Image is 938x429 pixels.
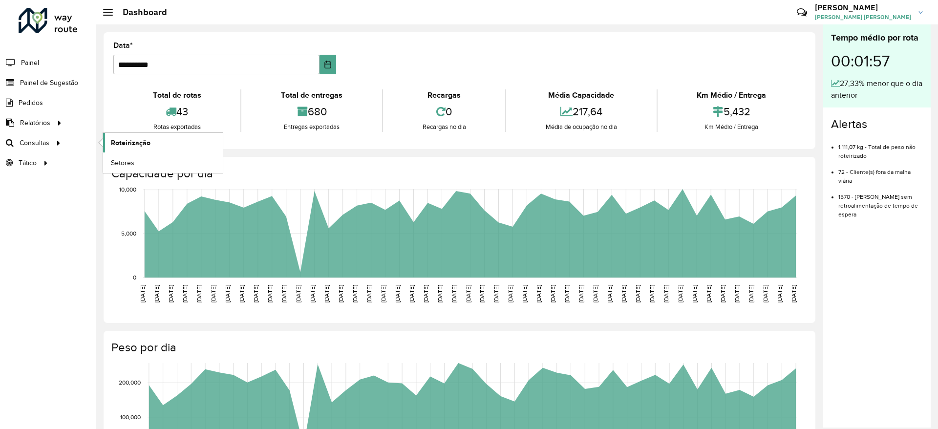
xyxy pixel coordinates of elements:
[121,230,136,236] text: 5,000
[366,285,372,302] text: [DATE]
[660,101,803,122] div: 5,432
[385,89,503,101] div: Recargas
[133,274,136,280] text: 0
[691,285,698,302] text: [DATE]
[182,285,188,302] text: [DATE]
[620,285,627,302] text: [DATE]
[493,285,499,302] text: [DATE]
[394,285,401,302] text: [DATE]
[606,285,613,302] text: [DATE]
[815,13,911,21] span: [PERSON_NAME] [PERSON_NAME]
[380,285,386,302] text: [DATE]
[437,285,443,302] text: [DATE]
[838,160,923,185] li: 72 - Cliente(s) fora da malha viária
[116,101,238,122] div: 43
[578,285,584,302] text: [DATE]
[323,285,330,302] text: [DATE]
[244,101,379,122] div: 680
[253,285,259,302] text: [DATE]
[748,285,754,302] text: [DATE]
[720,285,726,302] text: [DATE]
[103,133,223,152] a: Roteirização
[815,3,911,12] h3: [PERSON_NAME]
[111,167,806,181] h4: Capacidade por dia
[238,285,245,302] text: [DATE]
[408,285,415,302] text: [DATE]
[838,135,923,160] li: 1.111,07 kg - Total de peso não roteirizado
[320,55,337,74] button: Choose Date
[509,122,654,132] div: Média de ocupação no dia
[479,285,485,302] text: [DATE]
[592,285,598,302] text: [DATE]
[119,187,136,193] text: 10,000
[111,341,806,355] h4: Peso por dia
[153,285,160,302] text: [DATE]
[111,158,134,168] span: Setores
[119,380,141,386] text: 200,000
[521,285,528,302] text: [DATE]
[116,122,238,132] div: Rotas exportadas
[210,285,216,302] text: [DATE]
[139,285,146,302] text: [DATE]
[352,285,358,302] text: [DATE]
[267,285,273,302] text: [DATE]
[244,89,379,101] div: Total de entregas
[385,122,503,132] div: Recargas no dia
[19,158,37,168] span: Tático
[168,285,174,302] text: [DATE]
[385,101,503,122] div: 0
[120,414,141,420] text: 100,000
[838,185,923,219] li: 1570 - [PERSON_NAME] sem retroalimentação de tempo de espera
[20,118,50,128] span: Relatórios
[196,285,202,302] text: [DATE]
[535,285,542,302] text: [DATE]
[295,285,301,302] text: [DATE]
[465,285,471,302] text: [DATE]
[103,153,223,172] a: Setores
[831,117,923,131] h4: Alertas
[244,122,379,132] div: Entregas exportadas
[660,89,803,101] div: Km Médio / Entrega
[20,78,78,88] span: Painel de Sugestão
[776,285,783,302] text: [DATE]
[677,285,683,302] text: [DATE]
[111,138,150,148] span: Roteirização
[564,285,570,302] text: [DATE]
[649,285,655,302] text: [DATE]
[281,285,287,302] text: [DATE]
[831,31,923,44] div: Tempo médio por rota
[734,285,740,302] text: [DATE]
[550,285,556,302] text: [DATE]
[831,44,923,78] div: 00:01:57
[635,285,641,302] text: [DATE]
[509,89,654,101] div: Média Capacidade
[309,285,316,302] text: [DATE]
[113,7,167,18] h2: Dashboard
[224,285,231,302] text: [DATE]
[451,285,457,302] text: [DATE]
[705,285,712,302] text: [DATE]
[21,58,39,68] span: Painel
[660,122,803,132] div: Km Médio / Entrega
[762,285,768,302] text: [DATE]
[831,78,923,101] div: 27,33% menor que o dia anterior
[423,285,429,302] text: [DATE]
[791,2,812,23] a: Contato Rápido
[19,98,43,108] span: Pedidos
[663,285,669,302] text: [DATE]
[116,89,238,101] div: Total de rotas
[20,138,49,148] span: Consultas
[338,285,344,302] text: [DATE]
[790,285,797,302] text: [DATE]
[509,101,654,122] div: 217,64
[113,40,133,51] label: Data
[507,285,513,302] text: [DATE]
